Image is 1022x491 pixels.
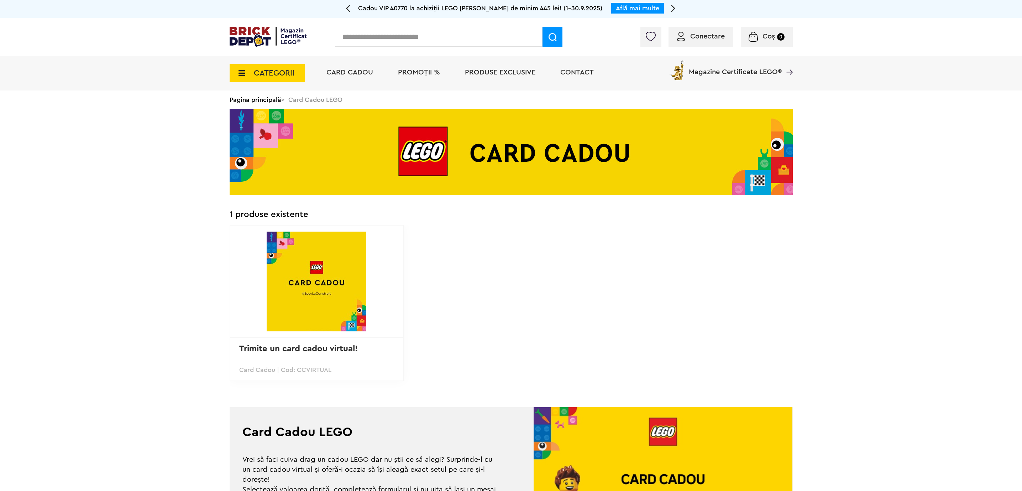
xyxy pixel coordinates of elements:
a: Card Cadou [326,69,373,76]
a: Contact [560,69,594,76]
a: Trimite un card cadou virtual! [239,345,358,353]
span: Coș [762,33,775,40]
h2: Card Cadou LEGO [242,426,498,439]
a: Magazine Certificate LEGO® [782,59,793,66]
a: Află mai multe [616,5,659,11]
img: Trimite un card cadou virtual! [267,232,366,331]
span: Conectare [690,33,725,40]
div: 1 produse existente [230,205,308,225]
a: Conectare [677,33,725,40]
small: 0 [777,33,785,41]
p: Card Cadou | Cod: CCVIRTUAL [239,367,394,373]
span: Magazine Certificate LEGO® [689,59,782,76]
a: Pagina principală [230,97,281,103]
img: Card Cadou LEGO [230,109,793,195]
span: Cadou VIP 40770 la achiziții LEGO [PERSON_NAME] de minim 445 lei! (1-30.9.2025) [358,5,602,11]
a: PROMOȚII % [398,69,440,76]
div: > Card Cadou LEGO [230,91,793,109]
a: Produse exclusive [465,69,535,76]
span: CATEGORII [254,69,294,77]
